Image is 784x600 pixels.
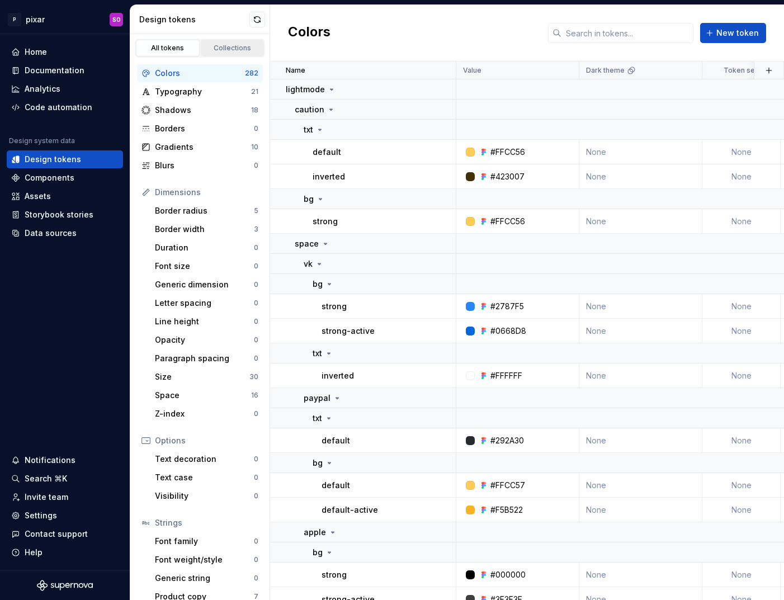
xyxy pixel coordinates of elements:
[490,301,524,312] div: #2787F5
[7,43,123,61] a: Home
[25,65,84,76] div: Documentation
[254,243,258,252] div: 0
[322,504,378,516] p: default-active
[155,371,249,382] div: Size
[254,455,258,464] div: 0
[150,405,263,423] a: Z-index0
[286,84,325,95] p: lightmode
[7,80,123,98] a: Analytics
[254,336,258,344] div: 0
[490,370,522,381] div: #FFFFFF
[490,569,526,580] div: #000000
[702,294,781,319] td: None
[490,504,523,516] div: #F5B522
[155,86,251,97] div: Typography
[25,83,60,95] div: Analytics
[313,457,323,469] p: bg
[150,569,263,587] a: Generic string0
[700,23,766,43] button: New token
[155,205,254,216] div: Border radius
[25,209,93,220] div: Storybook stories
[25,102,92,113] div: Code automation
[150,239,263,257] a: Duration0
[579,319,702,343] td: None
[254,124,258,133] div: 0
[254,409,258,418] div: 0
[2,7,127,31] button: PpixarSO
[37,580,93,591] svg: Supernova Logo
[9,136,75,145] div: Design system data
[251,143,258,152] div: 10
[155,160,254,171] div: Blurs
[579,563,702,587] td: None
[155,242,254,253] div: Duration
[254,555,258,564] div: 0
[7,488,123,506] a: Invite team
[254,317,258,326] div: 0
[25,172,74,183] div: Components
[254,161,258,170] div: 0
[579,209,702,234] td: None
[251,391,258,400] div: 16
[150,532,263,550] a: Font family0
[702,498,781,522] td: None
[155,123,254,134] div: Borders
[724,66,757,75] p: Token set
[155,536,254,547] div: Font family
[155,297,254,309] div: Letter spacing
[304,193,314,205] p: bg
[322,480,350,491] p: default
[155,554,254,565] div: Font weight/style
[7,98,123,116] a: Code automation
[137,64,263,82] a: Colors282
[254,206,258,215] div: 5
[7,544,123,561] button: Help
[205,44,261,53] div: Collections
[295,238,319,249] p: space
[251,106,258,115] div: 18
[7,187,123,205] a: Assets
[490,216,525,227] div: #FFCC56
[155,279,254,290] div: Generic dimension
[579,164,702,189] td: None
[254,473,258,482] div: 0
[112,15,121,24] div: SO
[155,490,254,502] div: Visibility
[150,220,263,238] a: Border width3
[150,450,263,468] a: Text decoration0
[254,354,258,363] div: 0
[304,124,313,135] p: txt
[7,470,123,488] button: Search ⌘K
[150,294,263,312] a: Letter spacing0
[322,325,375,337] p: strong-active
[155,316,254,327] div: Line height
[313,147,341,158] p: default
[8,13,21,26] div: P
[137,101,263,119] a: Shadows18
[286,66,305,75] p: Name
[7,169,123,187] a: Components
[579,473,702,498] td: None
[322,301,347,312] p: strong
[25,46,47,58] div: Home
[155,390,251,401] div: Space
[137,83,263,101] a: Typography21
[579,428,702,453] td: None
[137,157,263,174] a: Blurs0
[155,435,258,446] div: Options
[155,353,254,364] div: Paragraph spacing
[155,472,254,483] div: Text case
[150,469,263,486] a: Text case0
[150,202,263,220] a: Border radius5
[490,435,524,446] div: #292A30
[702,473,781,498] td: None
[7,150,123,168] a: Design tokens
[295,104,324,115] p: caution
[25,547,42,558] div: Help
[702,319,781,343] td: None
[313,547,323,558] p: bg
[702,164,781,189] td: None
[254,262,258,271] div: 0
[254,492,258,500] div: 0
